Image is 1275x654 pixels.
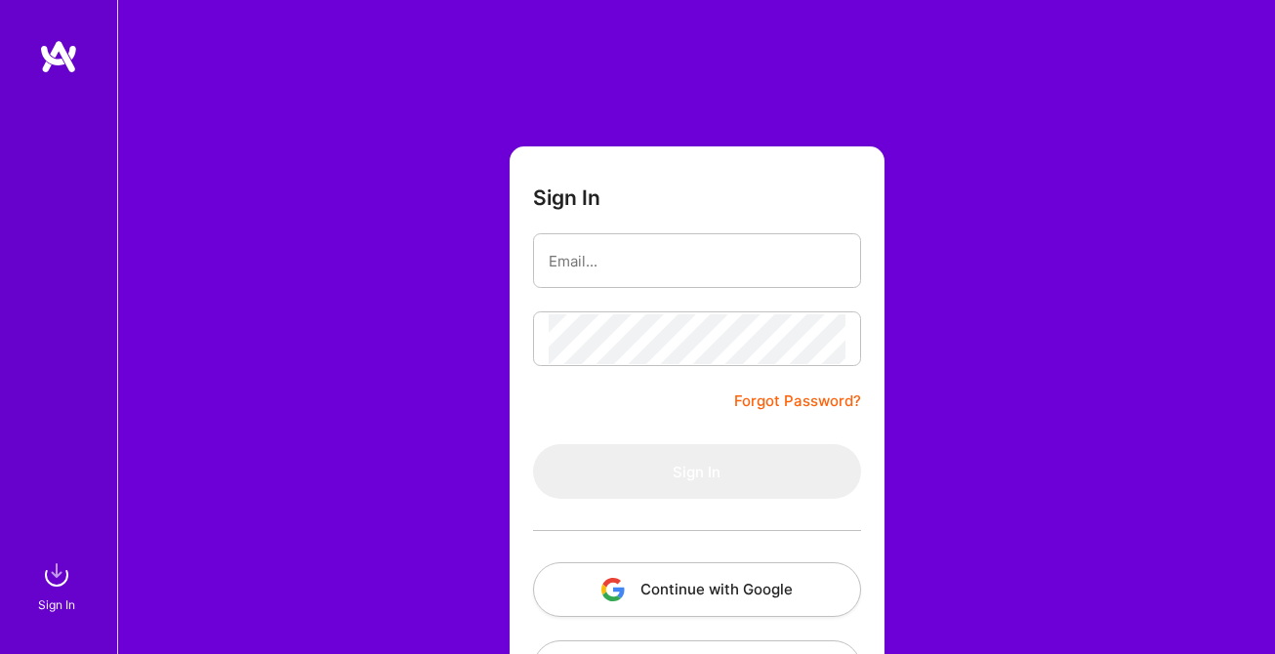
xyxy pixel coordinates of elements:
h3: Sign In [533,185,600,210]
img: icon [601,578,625,601]
div: Sign In [38,594,75,615]
img: logo [39,39,78,74]
a: sign inSign In [41,555,76,615]
img: sign in [37,555,76,594]
button: Continue with Google [533,562,861,617]
input: Email... [549,236,845,286]
button: Sign In [533,444,861,499]
a: Forgot Password? [734,389,861,413]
